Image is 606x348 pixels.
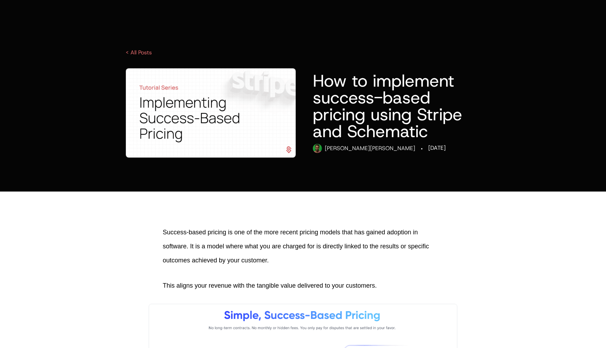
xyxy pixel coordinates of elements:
[126,68,296,158] img: Tutorial content
[313,144,322,153] img: imagejas
[163,225,443,267] p: Success-based pricing is one of the more recent pricing models that has gained adoption in softwa...
[126,49,152,56] a: < All Posts
[163,279,443,293] p: This aligns your revenue with the tangible value delivered to your customers.
[325,144,415,153] div: [PERSON_NAME] [PERSON_NAME]
[428,144,446,152] div: [DATE]
[313,72,480,140] h1: How to implement success-based pricing using Stripe and Schematic
[421,144,423,154] div: ·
